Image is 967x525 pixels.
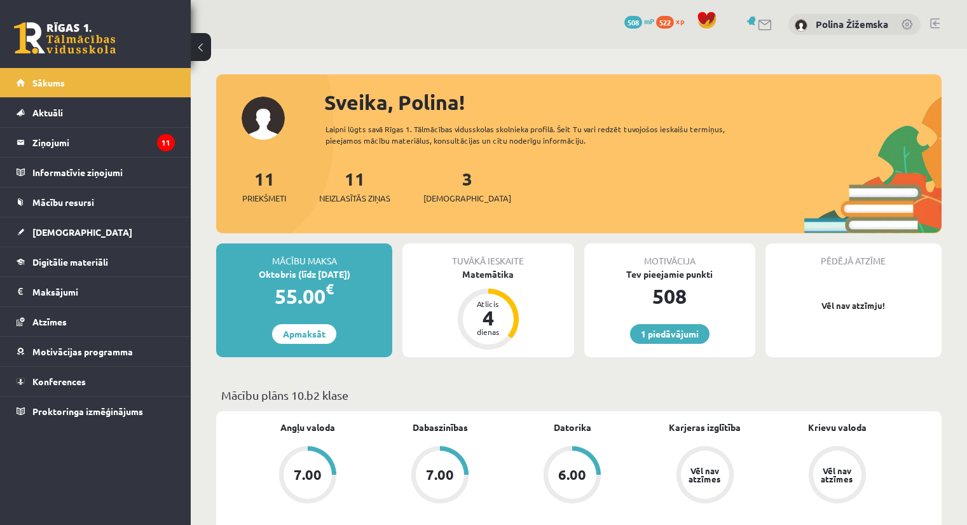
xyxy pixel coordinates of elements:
a: Datorika [554,421,591,434]
span: Motivācijas programma [32,346,133,357]
a: Motivācijas programma [17,337,175,366]
legend: Ziņojumi [32,128,175,157]
a: Konferences [17,367,175,396]
div: Motivācija [584,243,755,268]
a: Dabaszinības [413,421,468,434]
a: 11Priekšmeti [242,167,286,205]
span: xp [676,16,684,26]
div: Matemātika [402,268,573,281]
a: 508 mP [624,16,654,26]
div: Vēl nav atzīmes [820,467,855,483]
span: [DEMOGRAPHIC_DATA] [423,192,511,205]
a: Angļu valoda [280,421,335,434]
span: Atzīmes [32,316,67,327]
a: Vēl nav atzīmes [771,446,903,506]
div: 55.00 [216,281,392,311]
i: 11 [157,134,175,151]
span: Sākums [32,77,65,88]
a: Proktoringa izmēģinājums [17,397,175,426]
span: [DEMOGRAPHIC_DATA] [32,226,132,238]
a: Krievu valoda [808,421,867,434]
legend: Informatīvie ziņojumi [32,158,175,187]
span: 508 [624,16,642,29]
legend: Maksājumi [32,277,175,306]
span: Mācību resursi [32,196,94,208]
a: Apmaksāt [272,324,336,344]
div: Mācību maksa [216,243,392,268]
a: 7.00 [374,446,506,506]
a: Aktuāli [17,98,175,127]
a: Vēl nav atzīmes [639,446,771,506]
span: Proktoringa izmēģinājums [32,406,143,417]
div: Oktobris (līdz [DATE]) [216,268,392,281]
a: Matemātika Atlicis 4 dienas [402,268,573,351]
div: Tev pieejamie punkti [584,268,755,281]
div: 6.00 [558,468,586,482]
span: mP [644,16,654,26]
p: Vēl nav atzīmju! [772,299,935,312]
img: Polina Žižemska [795,19,807,32]
a: Maksājumi [17,277,175,306]
span: 522 [656,16,674,29]
a: Rīgas 1. Tālmācības vidusskola [14,22,116,54]
a: Sākums [17,68,175,97]
span: € [326,280,334,298]
a: Mācību resursi [17,187,175,217]
a: Polina Žižemska [816,18,888,31]
a: Digitālie materiāli [17,247,175,276]
div: dienas [469,328,507,336]
div: Pēdējā atzīme [765,243,942,268]
div: 7.00 [294,468,322,482]
span: Priekšmeti [242,192,286,205]
span: Konferences [32,376,86,387]
span: Digitālie materiāli [32,256,108,268]
a: Karjeras izglītība [669,421,741,434]
a: Informatīvie ziņojumi [17,158,175,187]
a: 7.00 [242,446,374,506]
div: Vēl nav atzīmes [687,467,723,483]
a: Atzīmes [17,307,175,336]
a: 1 piedāvājumi [630,324,710,344]
div: Atlicis [469,300,507,308]
div: 4 [469,308,507,328]
div: 7.00 [426,468,454,482]
div: Tuvākā ieskaite [402,243,573,268]
div: Laipni lūgts savā Rīgas 1. Tālmācības vidusskolas skolnieka profilā. Šeit Tu vari redzēt tuvojošo... [326,123,761,146]
div: Sveika, Polina! [324,87,942,118]
span: Neizlasītās ziņas [319,192,390,205]
a: 522 xp [656,16,690,26]
a: [DEMOGRAPHIC_DATA] [17,217,175,247]
div: 508 [584,281,755,311]
a: 11Neizlasītās ziņas [319,167,390,205]
a: 6.00 [506,446,638,506]
p: Mācību plāns 10.b2 klase [221,386,936,404]
span: Aktuāli [32,107,63,118]
a: 3[DEMOGRAPHIC_DATA] [423,167,511,205]
a: Ziņojumi11 [17,128,175,157]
